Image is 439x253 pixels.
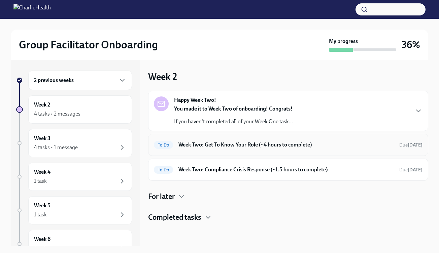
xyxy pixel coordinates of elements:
h6: Week 3 [34,135,50,142]
span: Due [399,167,423,173]
h6: Week 4 [34,168,50,176]
h3: Week 2 [148,71,177,83]
h6: Week Two: Compliance Crisis Response (~1.5 hours to complete) [178,166,394,173]
h4: Completed tasks [148,212,201,222]
div: Completed tasks [148,212,428,222]
h4: For later [148,192,175,202]
div: For later [148,192,428,202]
p: If you haven't completed all of your Week One task... [174,118,293,125]
div: 4 tasks • 1 message [34,144,78,151]
h2: Group Facilitator Onboarding [19,38,158,51]
a: Week 24 tasks • 2 messages [16,95,132,124]
a: To DoWeek Two: Get To Know Your Role (~4 hours to complete)Due[DATE] [154,139,423,150]
div: 1 task [34,211,47,218]
span: Due [399,142,423,148]
a: To DoWeek Two: Compliance Crisis Response (~1.5 hours to complete)Due[DATE] [154,164,423,175]
img: CharlieHealth [13,4,51,15]
strong: You made it to Week Two of onboarding! Congrats! [174,106,293,112]
h6: Week 6 [34,236,50,243]
div: 4 tasks • 2 messages [34,110,80,118]
a: Week 51 task [16,196,132,224]
h6: Week Two: Get To Know Your Role (~4 hours to complete) [178,141,394,149]
h6: Week 2 [34,101,50,109]
strong: My progress [329,38,358,45]
h6: 2 previous weeks [34,77,74,84]
strong: [DATE] [408,142,423,148]
span: October 6th, 2025 08:00 [399,167,423,173]
a: Week 41 task [16,163,132,191]
div: 1 task [34,177,47,185]
div: 2 previous weeks [28,71,132,90]
h6: Week 5 [34,202,50,209]
span: To Do [154,142,173,147]
span: October 6th, 2025 08:00 [399,142,423,148]
strong: [DATE] [408,167,423,173]
a: Week 34 tasks • 1 message [16,129,132,157]
span: To Do [154,167,173,172]
h3: 36% [402,39,420,51]
strong: Happy Week Two! [174,96,216,104]
div: 1 task [34,245,47,252]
